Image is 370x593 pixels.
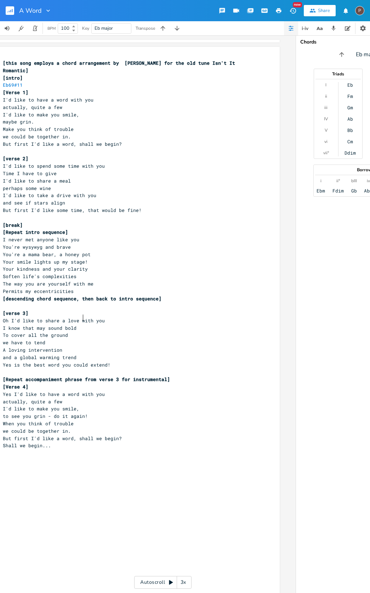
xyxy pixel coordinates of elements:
span: I'd like to spend some time with you [3,163,105,169]
div: ii° [336,178,340,184]
div: Bb [347,127,353,133]
span: actually, quite a few [3,398,62,405]
div: IV [324,116,328,122]
span: But first I'd like some time, that would be fine! [3,207,142,213]
span: To cover all the ground [3,332,68,338]
span: I'd like to make you smile, [3,111,79,118]
span: we could be together in. [3,133,71,140]
span: I know that may sound bold [3,325,76,331]
span: and a global warming trend [3,354,76,361]
span: Eb major [95,25,113,31]
div: Ebm [317,188,325,194]
button: Share [304,5,336,16]
span: Permits my eccentricities [3,288,74,294]
span: [intro] [3,75,23,81]
div: I [325,82,326,88]
span: I'd like to make you smile, [3,405,79,412]
div: V [325,127,328,133]
span: we have to tend [3,339,45,346]
span: [Verse 4] [3,384,28,390]
div: Autoscroll [134,576,192,589]
button: New [286,4,300,17]
span: we could be together in. [3,428,71,434]
div: Gb [351,188,357,194]
div: Ab [347,116,353,122]
span: [descending chord sequence, then back to intro sequence] [3,295,161,302]
span: I'd like to have a word with you [3,97,93,103]
button: P [355,2,364,19]
span: Yes is the best word you could extend! [3,362,110,368]
span: Make you think of trouble [3,126,74,132]
div: bIII [351,178,357,184]
div: Gm [347,105,353,110]
span: perhaps some wine [3,185,51,191]
span: Soften life's complexities [3,273,76,280]
span: [Verse 1] [3,89,28,96]
div: Transpose [136,26,155,30]
div: BPM [47,27,56,30]
span: maybe grin. [3,119,34,125]
div: ii [325,93,327,99]
div: New [293,2,302,7]
span: [Repeat accompaniment phrase from verse 3 for instrumental] [3,376,170,382]
span: to see you grin - do it again! [3,413,88,419]
span: You're a mama bear, a honey pot [3,251,91,258]
span: [Repeat intro sequence] [3,229,68,235]
span: [verse 2] [3,155,28,162]
span: Oh I'd like to share a love with you [3,317,105,324]
span: When you think of trouble [3,420,74,427]
span: I'd like to share a meal [3,178,71,184]
div: Share [318,7,330,14]
span: [break] [3,222,23,228]
div: Fdim [332,188,344,194]
span: [verse 3] [3,310,28,316]
span: You're wysywyg and brave [3,244,71,250]
span: Yes I'd like to have a word with you [3,391,105,397]
div: vi [324,139,328,144]
div: Ddim [345,150,356,156]
span: and see if stars align [3,200,65,206]
span: Your smile lights up my stage! [3,259,88,265]
span: Shall we begin... [3,442,51,449]
span: Time I have to give [3,170,57,177]
span: But first I'd like a word, shall we begin? [3,435,122,442]
div: Key [82,26,89,30]
span: [this song employs a chord arrangement by [PERSON_NAME] for the old tune Isn't It Romantic] [3,60,238,74]
div: Eb [347,82,353,88]
div: 3x [177,576,190,589]
span: The way you are yourself with me [3,281,93,287]
span: But first I'd like a word, shall we begin? [3,141,122,147]
div: vii° [323,150,329,156]
span: Eb69#11 [3,82,23,88]
div: Cm [347,139,353,144]
span: I never met anyone like you [3,236,79,243]
div: iii [324,105,328,110]
span: A loving intervention [3,347,62,353]
div: Fm [347,93,353,99]
div: iv [367,178,370,184]
div: Triads [314,72,362,76]
span: Your kindness and your clarity [3,266,88,272]
div: i [320,178,321,184]
span: actually, quite a few [3,104,62,110]
div: Paul H [355,6,364,15]
span: I'd like to take a drive with you [3,192,96,198]
span: A Word [19,7,42,14]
